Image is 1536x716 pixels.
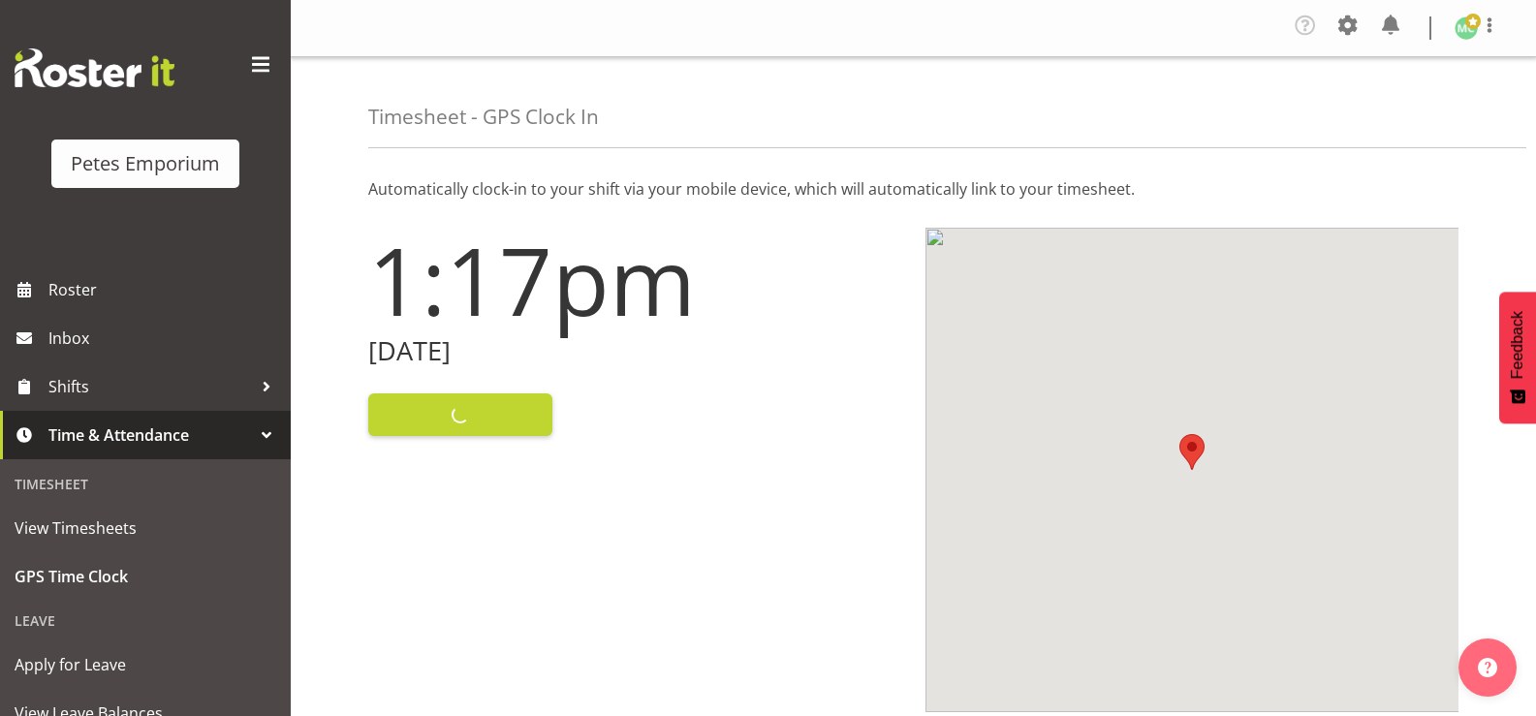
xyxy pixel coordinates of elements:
[71,149,220,178] div: Petes Emporium
[5,504,286,552] a: View Timesheets
[15,48,174,87] img: Rosterit website logo
[368,177,1458,201] p: Automatically clock-in to your shift via your mobile device, which will automatically link to you...
[1499,292,1536,423] button: Feedback - Show survey
[15,562,276,591] span: GPS Time Clock
[5,640,286,689] a: Apply for Leave
[48,275,281,304] span: Roster
[368,228,902,332] h1: 1:17pm
[15,514,276,543] span: View Timesheets
[48,324,281,353] span: Inbox
[368,106,599,128] h4: Timesheet - GPS Clock In
[48,420,252,450] span: Time & Attendance
[1509,311,1526,379] span: Feedback
[15,650,276,679] span: Apply for Leave
[48,372,252,401] span: Shifts
[5,601,286,640] div: Leave
[368,336,902,366] h2: [DATE]
[5,552,286,601] a: GPS Time Clock
[5,464,286,504] div: Timesheet
[1478,658,1497,677] img: help-xxl-2.png
[1455,16,1478,40] img: melissa-cowen2635.jpg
